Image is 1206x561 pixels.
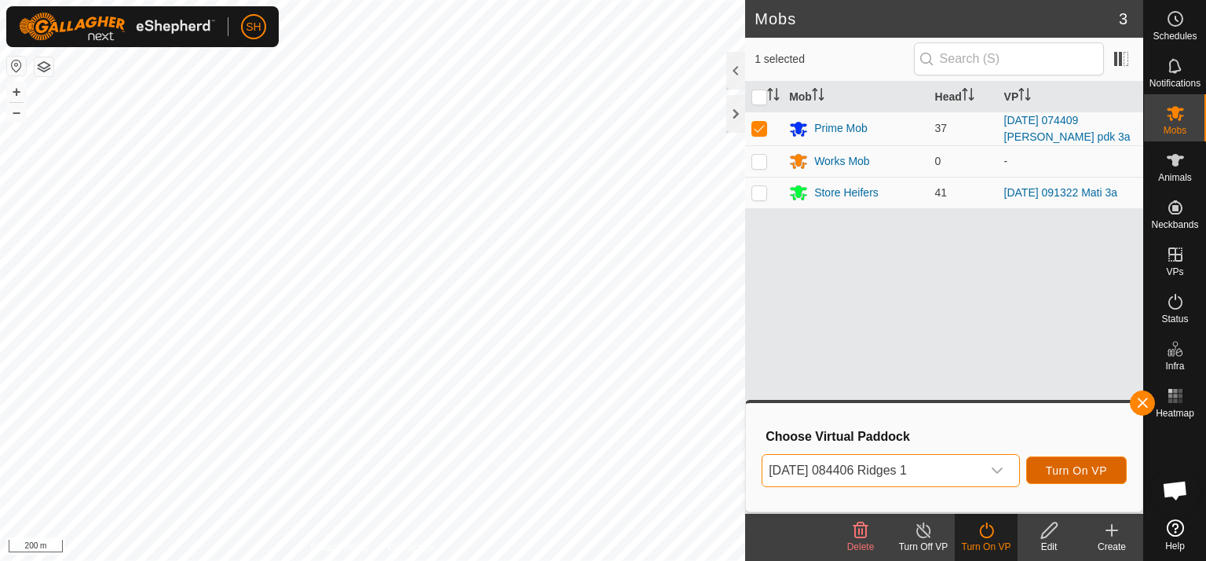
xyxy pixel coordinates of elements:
[1165,361,1184,371] span: Infra
[929,82,998,112] th: Head
[998,145,1143,177] td: -
[814,120,868,137] div: Prime Mob
[814,185,879,201] div: Store Heifers
[981,455,1013,486] div: dropdown trigger
[755,9,1119,28] h2: Mobs
[892,540,955,554] div: Turn Off VP
[1161,314,1188,324] span: Status
[1166,267,1183,277] span: VPs
[962,90,974,103] p-sorticon: Activate to sort
[812,90,824,103] p-sorticon: Activate to sort
[1046,464,1107,477] span: Turn On VP
[847,541,875,552] span: Delete
[762,455,981,486] span: 2025-07-04 084406 Ridges 1
[1004,114,1131,143] a: [DATE] 074409 [PERSON_NAME] pdk 3a
[1156,409,1194,418] span: Heatmap
[935,186,948,199] span: 41
[1165,541,1185,551] span: Help
[955,540,1018,554] div: Turn On VP
[914,42,1104,75] input: Search (S)
[755,51,913,68] span: 1 selected
[998,82,1143,112] th: VP
[1018,90,1031,103] p-sorticon: Activate to sort
[935,155,941,167] span: 0
[1119,7,1127,31] span: 3
[311,541,370,555] a: Privacy Policy
[1080,540,1143,554] div: Create
[1004,186,1117,199] a: [DATE] 091322 Mati 3a
[35,57,53,76] button: Map Layers
[1153,31,1197,41] span: Schedules
[1158,173,1192,182] span: Animals
[19,13,215,41] img: Gallagher Logo
[783,82,928,112] th: Mob
[766,429,1127,444] h3: Choose Virtual Paddock
[1144,513,1206,557] a: Help
[7,82,26,101] button: +
[1151,220,1198,229] span: Neckbands
[1026,456,1127,484] button: Turn On VP
[7,57,26,75] button: Reset Map
[935,122,948,134] span: 37
[1164,126,1186,135] span: Mobs
[246,19,261,35] span: SH
[1152,467,1199,514] a: Open chat
[1149,79,1201,88] span: Notifications
[1018,540,1080,554] div: Edit
[7,103,26,122] button: –
[388,541,434,555] a: Contact Us
[767,90,780,103] p-sorticon: Activate to sort
[814,153,870,170] div: Works Mob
